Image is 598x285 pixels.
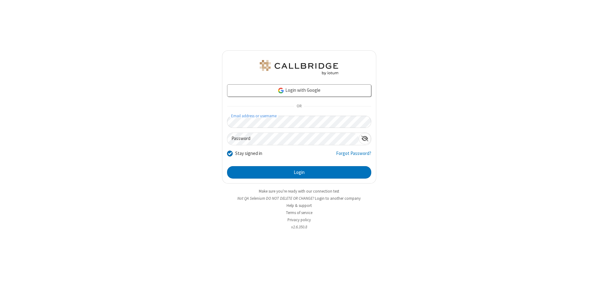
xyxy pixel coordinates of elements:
input: Password [227,133,359,145]
label: Stay signed in [235,150,262,157]
a: Make sure you're ready with our connection test [259,189,339,194]
div: Show password [359,133,371,144]
button: Login to another company [315,195,361,201]
img: QA Selenium DO NOT DELETE OR CHANGE [259,60,339,75]
a: Privacy policy [287,217,311,222]
li: Not QA Selenium DO NOT DELETE OR CHANGE? [222,195,376,201]
li: v2.6.350.8 [222,224,376,230]
input: Email address or username [227,116,371,128]
a: Forgot Password? [336,150,371,162]
a: Login with Google [227,84,371,97]
span: OR [294,102,304,111]
a: Terms of service [286,210,312,215]
button: Login [227,166,371,179]
img: google-icon.png [278,87,284,94]
a: Help & support [287,203,312,208]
